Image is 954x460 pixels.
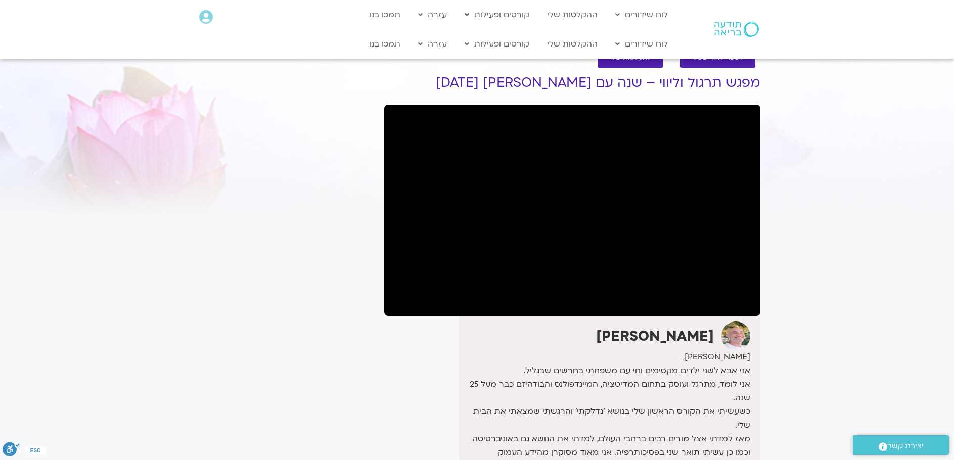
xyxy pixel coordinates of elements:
a: יצירת קשר [853,435,949,455]
a: עזרה [413,5,452,24]
img: רון אלון [721,321,750,350]
div: כשעשיתי את הקורס הראשון שלי בנושא 'נדלקתי' והרגשתי שמצאתי את הבית שלי. [462,405,750,432]
div: [PERSON_NAME], [462,350,750,364]
a: ההקלטות שלי [542,5,603,24]
span: להקלטות שלי [610,54,651,62]
a: תמכו בנו [364,34,405,54]
a: עזרה [413,34,452,54]
a: ההקלטות שלי [542,34,603,54]
div: אני אבא לשני ילדים מקסימים וחי עם משפחתי בחרשים שבגליל. [462,364,750,378]
span: יצירת קשר [887,439,924,453]
a: קורסים ופעילות [460,5,534,24]
a: לוח שידורים [610,5,673,24]
span: לספריית ה-VOD [693,54,743,62]
div: אני לומד, מתרגל ועוסק בתחום המדיטציה, המיינדפולנס והבודהיזם כבר מעל 25 שנה. [462,378,750,405]
strong: [PERSON_NAME] [596,327,714,346]
h1: מפגש תרגול וליווי – שנה עם [PERSON_NAME] [DATE] [384,75,760,90]
a: לוח שידורים [610,34,673,54]
a: קורסים ופעילות [460,34,534,54]
a: תמכו בנו [364,5,405,24]
img: תודעה בריאה [714,22,759,37]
